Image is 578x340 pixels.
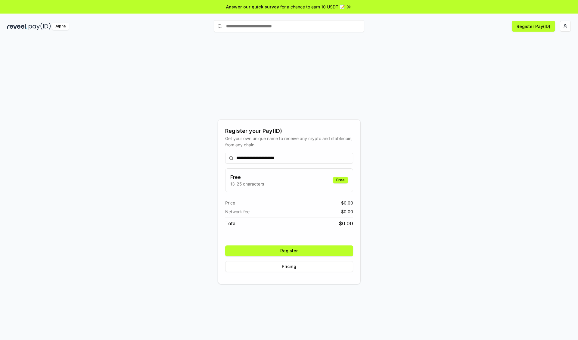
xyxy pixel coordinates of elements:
[225,220,237,227] span: Total
[225,127,353,135] div: Register your Pay(ID)
[339,220,353,227] span: $ 0.00
[341,200,353,206] span: $ 0.00
[226,4,279,10] span: Answer our quick survey
[341,208,353,215] span: $ 0.00
[230,181,264,187] p: 13-25 characters
[225,245,353,256] button: Register
[29,23,51,30] img: pay_id
[512,21,555,32] button: Register Pay(ID)
[333,177,348,183] div: Free
[230,173,264,181] h3: Free
[225,261,353,272] button: Pricing
[280,4,345,10] span: for a chance to earn 10 USDT 📝
[7,23,27,30] img: reveel_dark
[225,200,235,206] span: Price
[52,23,69,30] div: Alpha
[225,135,353,148] div: Get your own unique name to receive any crypto and stablecoin, from any chain
[225,208,250,215] span: Network fee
